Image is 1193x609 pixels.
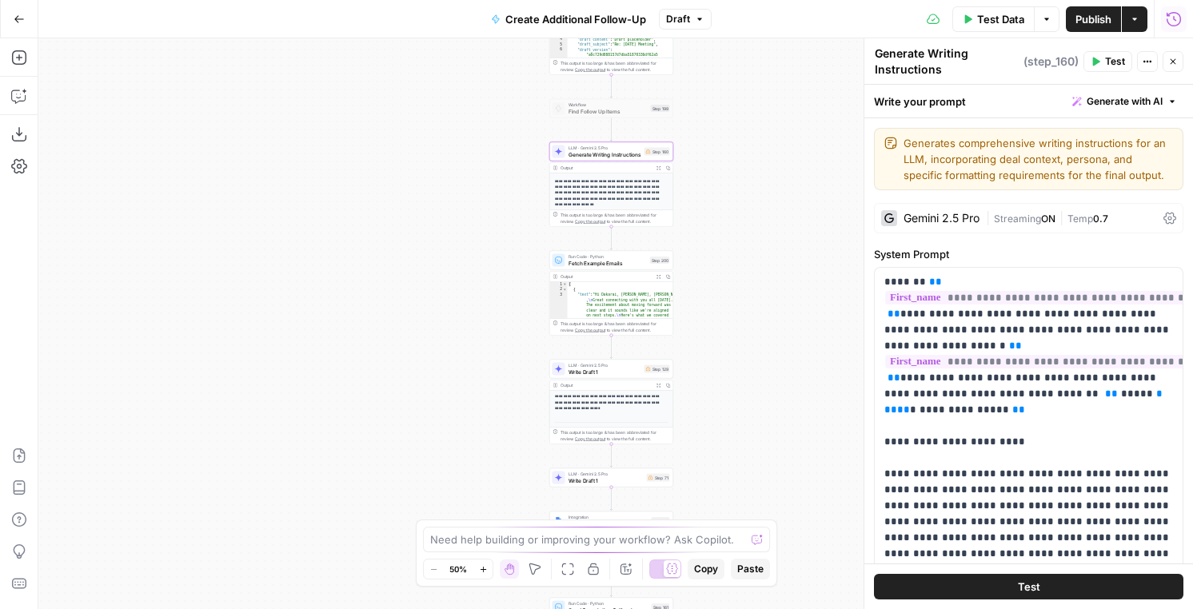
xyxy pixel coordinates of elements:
[563,282,568,288] span: Toggle code folding, rows 1 through 20
[481,6,656,32] button: Create Additional Follow-Up
[694,562,718,576] span: Copy
[569,253,647,260] span: Run Code · Python
[569,150,641,158] span: Generate Writing Instructions
[644,148,670,156] div: Step 160
[875,46,1019,78] textarea: Generate Writing Instructions
[550,287,568,293] div: 2
[449,563,467,575] span: 50%
[1093,213,1108,225] span: 0.7
[647,474,670,482] div: Step 71
[561,382,652,388] div: Output
[569,259,647,267] span: Fetch Example Emails
[1018,579,1040,595] span: Test
[952,6,1034,32] button: Test Data
[569,107,648,115] span: Find Follow Up Items
[569,600,648,607] span: Run Code · Python
[549,99,673,118] div: WorkflowFind Follow Up ItemsStep 199
[575,67,605,72] span: Copy the output
[561,60,670,73] div: This output is too large & has been abbreviated for review. to view the full content.
[569,145,641,151] span: LLM · Gemini 2.5 Pro
[575,219,605,224] span: Copy the output
[550,293,568,433] div: 3
[659,9,712,30] button: Draft
[610,118,612,141] g: Edge from step_199 to step_160
[550,42,568,48] div: 5
[561,273,652,280] div: Output
[569,514,648,520] span: Integration
[550,47,568,63] div: 6
[549,251,673,336] div: Run Code · PythonFetch Example EmailsStep 200Output[ { "text":"Hi Dakarai, [PERSON_NAME], [PERSON...
[1105,54,1125,69] span: Test
[610,336,612,359] g: Edge from step_200 to step_129
[904,135,1173,183] textarea: Generates comprehensive writing instructions for an LLM, incorporating deal context, persona, and...
[575,328,605,332] span: Copy the output
[561,165,652,171] div: Output
[651,105,670,112] div: Step 199
[561,429,670,442] div: This output is too large & has been abbreviated for review. to view the full content.
[1067,213,1093,225] span: Temp
[1087,94,1163,109] span: Generate with AI
[1083,51,1132,72] button: Test
[1023,54,1079,70] span: ( step_160 )
[666,12,690,26] span: Draft
[864,85,1193,117] div: Write your prompt
[610,488,612,511] g: Edge from step_71 to step_171
[505,11,646,27] span: Create Additional Follow-Up
[731,559,770,579] button: Paste
[549,468,673,488] div: LLM · Gemini 2.5 ProWrite Draft 1Step 71
[610,75,612,98] g: Edge from step_194 to step_199
[610,444,612,468] g: Edge from step_129 to step_71
[986,209,994,225] span: |
[569,476,644,484] span: Write Draft 1
[550,282,568,288] div: 1
[874,574,1183,599] button: Test
[561,320,670,333] div: This output is too large & has been abbreviated for review. to view the full content.
[644,365,670,373] div: Step 129
[652,517,670,524] div: Step 171
[569,101,648,108] span: Workflow
[1055,209,1067,225] span: |
[561,212,670,225] div: This output is too large & has been abbreviated for review. to view the full content.
[994,213,1041,225] span: Streaming
[650,257,670,264] div: Step 200
[575,436,605,441] span: Copy the output
[569,471,644,477] span: LLM · Gemini 2.5 Pro
[874,246,1183,262] label: System Prompt
[563,287,568,293] span: Toggle code folding, rows 2 through 6
[569,362,641,368] span: LLM · Gemini 2.5 Pro
[569,368,641,376] span: Write Draft 1
[1066,91,1183,112] button: Generate with AI
[550,37,568,42] div: 4
[1041,213,1055,225] span: ON
[904,213,980,224] div: Gemini 2.5 Pro
[688,559,724,579] button: Copy
[1075,11,1111,27] span: Publish
[1066,6,1121,32] button: Publish
[610,574,612,597] g: Edge from step_175 to step_161
[977,11,1024,27] span: Test Data
[737,562,764,576] span: Paste
[610,227,612,250] g: Edge from step_160 to step_200
[555,517,563,525] img: Instagram%20post%20-%201%201.png
[549,511,673,531] div: IntegrationGoogle Docs IntegrationStep 171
